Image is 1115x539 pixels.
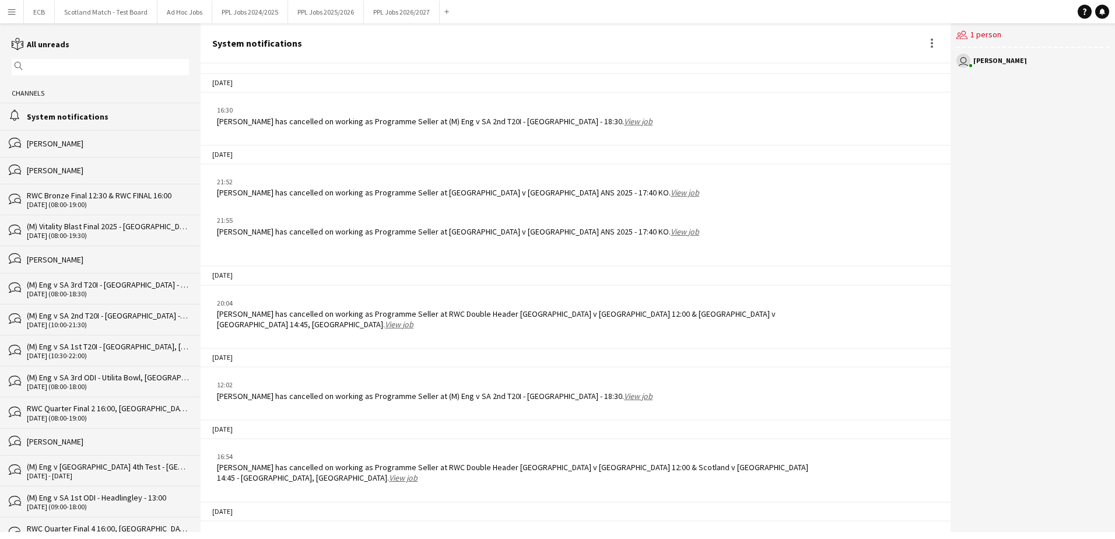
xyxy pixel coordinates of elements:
[27,523,189,534] div: RWC Quarter Final 4 16:00, [GEOGRAPHIC_DATA]
[217,226,699,237] div: [PERSON_NAME] has cancelled on working as Programme Seller at [GEOGRAPHIC_DATA] v [GEOGRAPHIC_DAT...
[27,254,189,265] div: [PERSON_NAME]
[212,1,288,23] button: PPL Jobs 2024/2025
[27,352,189,360] div: [DATE] (10:30-22:00)
[27,310,189,321] div: (M) Eng v SA 2nd T20I - [GEOGRAPHIC_DATA] - 18:30
[364,1,440,23] button: PPL Jobs 2026/2027
[956,23,1109,48] div: 1 person
[12,39,69,50] a: All unreads
[385,319,413,330] a: View job
[27,383,189,391] div: [DATE] (08:00-18:00)
[27,165,189,176] div: [PERSON_NAME]
[27,138,189,149] div: [PERSON_NAME]
[27,279,189,290] div: (M) Eng v SA 3rd T20I - [GEOGRAPHIC_DATA] - 14:30
[27,221,189,232] div: (M) Vitality Blast Final 2025 - [GEOGRAPHIC_DATA] - 11am
[217,116,653,127] div: [PERSON_NAME] has cancelled on working as Programme Seller at (M) Eng v SA 2nd T20I - [GEOGRAPHIC...
[27,290,189,298] div: [DATE] (08:00-18:30)
[27,461,189,472] div: (M) Eng v [GEOGRAPHIC_DATA] 4th Test - [GEOGRAPHIC_DATA] - Day 1 - 11:00, (M) Eng v India 4th Tes...
[671,226,699,237] a: View job
[201,502,951,521] div: [DATE]
[212,38,302,48] div: System notifications
[27,232,189,240] div: [DATE] (08:00-19:30)
[217,298,812,309] div: 20:04
[55,1,157,23] button: Scotland Match - Test Board
[217,452,812,462] div: 16:54
[217,177,699,187] div: 21:52
[217,391,653,401] div: [PERSON_NAME] has cancelled on working as Programme Seller at (M) Eng v SA 2nd T20I - [GEOGRAPHIC...
[201,348,951,367] div: [DATE]
[201,265,951,285] div: [DATE]
[624,116,653,127] a: View job
[201,145,951,164] div: [DATE]
[27,436,189,447] div: [PERSON_NAME]
[389,473,418,483] a: View job
[624,391,653,401] a: View job
[27,403,189,414] div: RWC Quarter Final 2 16:00, [GEOGRAPHIC_DATA]
[201,419,951,439] div: [DATE]
[27,201,189,209] div: [DATE] (08:00-19:00)
[973,57,1027,64] div: [PERSON_NAME]
[157,1,212,23] button: Ad Hoc Jobs
[27,472,189,480] div: [DATE] - [DATE]
[201,73,951,93] div: [DATE]
[27,414,189,422] div: [DATE] (08:00-19:00)
[217,462,812,483] div: [PERSON_NAME] has cancelled on working as Programme Seller at RWC Double Header [GEOGRAPHIC_DATA]...
[217,215,699,226] div: 21:55
[217,309,812,330] div: [PERSON_NAME] has cancelled on working as Programme Seller at RWC Double Header [GEOGRAPHIC_DATA]...
[27,492,189,503] div: (M) Eng v SA 1st ODI - Headlingley - 13:00
[217,380,653,390] div: 12:02
[27,321,189,329] div: [DATE] (10:00-21:30)
[27,111,189,122] div: System notifications
[24,1,55,23] button: ECB
[27,190,189,201] div: RWC Bronze Final 12:30 & RWC FINAL 16:00
[27,372,189,383] div: (M) Eng v SA 3rd ODI - Utilita Bowl, [GEOGRAPHIC_DATA] - 11:00
[27,341,189,352] div: (M) Eng v SA 1st T20I - [GEOGRAPHIC_DATA], [GEOGRAPHIC_DATA] - 18:[GEOGRAPHIC_DATA], [GEOGRAPHIC_...
[671,187,699,198] a: View job
[288,1,364,23] button: PPL Jobs 2025/2026
[217,105,653,116] div: 16:30
[217,187,699,198] div: [PERSON_NAME] has cancelled on working as Programme Seller at [GEOGRAPHIC_DATA] v [GEOGRAPHIC_DAT...
[27,503,189,511] div: [DATE] (09:00-18:00)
